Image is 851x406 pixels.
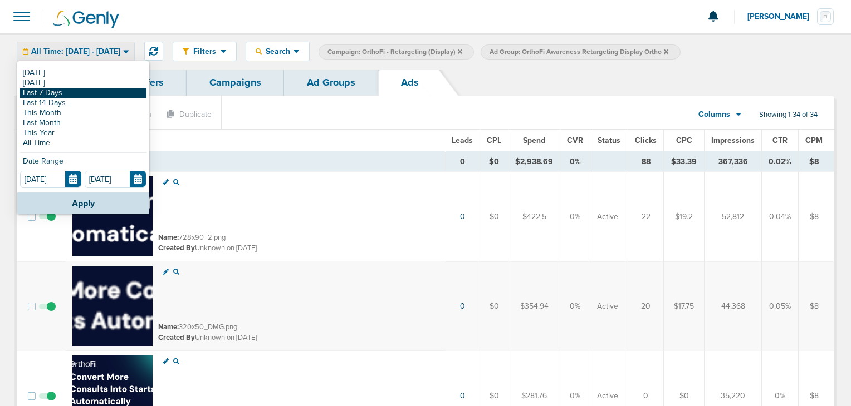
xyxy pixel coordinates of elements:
td: $0 [480,152,508,172]
span: Name: [158,323,179,331]
td: 0% [560,261,590,351]
td: 44,368 [705,261,762,351]
small: Unknown on [DATE] [158,333,257,343]
span: Columns [698,109,730,120]
span: Leads [452,136,473,145]
td: $33.39 [664,152,705,172]
td: $8 [799,172,834,262]
img: Ad image [72,176,153,256]
td: 367,336 [705,152,762,172]
td: $0 [480,172,508,262]
td: $354.94 [508,261,560,351]
span: Showing 1-34 of 34 [759,110,818,120]
a: Campaigns [187,70,284,96]
a: 0 [460,212,465,221]
span: Clicks [635,136,657,145]
span: [PERSON_NAME] [747,13,817,21]
a: [DATE] [20,68,146,78]
a: 0 [460,391,465,400]
a: Offers [113,70,187,96]
a: This Month [20,108,146,118]
a: Ads [378,70,442,96]
span: Campaign: OrthoFi - Retargeting (Display) [327,47,462,57]
td: 0% [560,152,590,172]
td: 22 [628,172,664,262]
td: 88 [628,152,664,172]
td: $17.75 [664,261,705,351]
span: Status [598,136,620,145]
td: $8 [799,261,834,351]
span: CVR [567,136,583,145]
a: 0 [460,301,465,311]
img: Genly [53,11,119,28]
td: $0 [480,261,508,351]
span: Active [597,390,618,402]
td: 20 [628,261,664,351]
span: Created By [158,244,195,252]
small: 320x50_DMG.png [158,323,237,331]
td: $8 [799,152,834,172]
span: Filters [189,47,221,56]
span: Active [597,301,618,312]
div: Date Range [20,157,146,171]
small: 728x90_2.png [158,233,226,242]
span: CPC [676,136,692,145]
td: 0.05% [762,261,799,351]
td: $2,938.69 [508,152,560,172]
td: TOTALS [66,152,445,172]
a: This Year [20,128,146,138]
span: Name: [158,233,179,242]
span: Created By [158,333,195,342]
button: Apply [17,192,149,214]
a: Last Month [20,118,146,128]
span: Search [262,47,294,56]
td: $19.2 [664,172,705,262]
a: Ad Groups [284,70,378,96]
td: 0.02% [762,152,799,172]
span: Active [597,211,618,222]
a: [DATE] [20,78,146,88]
small: Unknown on [DATE] [158,243,257,253]
span: Spend [523,136,545,145]
span: Ad Group: OrthoFi Awareness Retargeting Display Ortho [490,47,668,57]
td: 0.04% [762,172,799,262]
span: CPL [487,136,501,145]
a: Last 14 Days [20,98,146,108]
td: 0% [560,172,590,262]
td: $422.5 [508,172,560,262]
td: 0 [445,152,480,172]
a: All Time [20,138,146,148]
img: Ad image [72,266,153,346]
span: CTR [772,136,788,145]
span: All Time: [DATE] - [DATE] [31,48,120,56]
td: 52,812 [705,172,762,262]
a: Dashboard [17,70,113,96]
a: Last 7 Days [20,88,146,98]
span: CPM [805,136,823,145]
span: Impressions [711,136,755,145]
